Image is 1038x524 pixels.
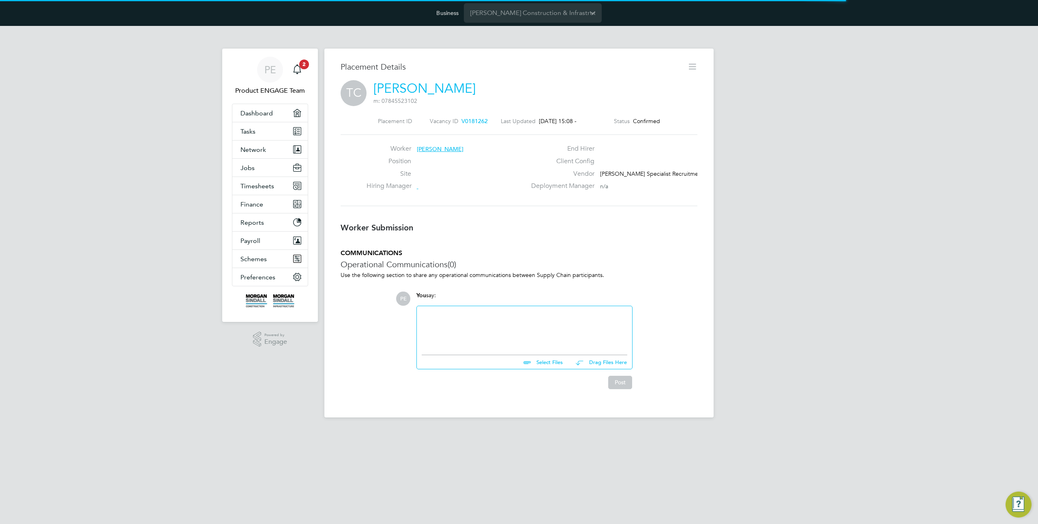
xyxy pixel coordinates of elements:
span: PE [396,292,410,306]
label: Deployment Manager [526,182,594,190]
button: Engage Resource Center [1006,492,1032,518]
label: Vendor [526,170,594,178]
a: [PERSON_NAME] [373,81,476,96]
span: Engage [264,339,287,345]
button: Jobs [232,159,308,177]
span: Finance [240,200,263,208]
button: Payroll [232,232,308,249]
span: Tasks [240,128,255,135]
span: Dashboard [240,109,273,117]
span: Reports [240,219,264,226]
button: Preferences [232,268,308,286]
span: 2 [299,60,309,69]
span: [PERSON_NAME] [417,145,463,153]
label: Status [614,117,630,125]
span: Schemes [240,255,267,263]
span: n/a [600,183,608,190]
a: Powered byEngage [253,332,287,347]
label: Business [436,9,459,17]
label: Position [367,157,411,166]
label: Worker [367,145,411,153]
a: PEProduct ENGAGE Team [232,57,308,96]
span: Product ENGAGE Team [232,86,308,96]
span: [DATE] 15:08 - [539,117,577,125]
span: Network [240,146,266,153]
h3: Placement Details [341,62,681,72]
span: PE [264,64,276,75]
button: Reports [232,213,308,231]
h3: Operational Communications [341,259,697,270]
a: Go to home page [232,294,308,307]
a: 2 [289,57,305,83]
p: Use the following section to share any operational communications between Supply Chain participants. [341,271,697,279]
span: Timesheets [240,182,274,190]
a: Dashboard [232,104,308,122]
h5: COMMUNICATIONS [341,249,697,258]
label: Client Config [526,157,594,166]
label: Site [367,170,411,178]
button: Timesheets [232,177,308,195]
button: Post [608,376,632,389]
span: You [416,292,426,299]
button: Drag Files Here [569,354,627,371]
span: TC [341,80,367,106]
a: Tasks [232,122,308,140]
img: morgansindall-logo-retina.png [246,294,294,307]
span: [PERSON_NAME] Specialist Recruitment Limited [600,170,724,177]
label: Last Updated [501,117,536,125]
span: Powered by [264,332,287,339]
span: Preferences [240,273,275,281]
label: Vacancy ID [430,117,458,125]
button: Schemes [232,250,308,268]
span: Jobs [240,164,255,172]
span: Confirmed [633,117,660,125]
nav: Main navigation [222,49,318,322]
b: Worker Submission [341,223,413,232]
span: m: 07845523102 [373,97,417,104]
label: Placement ID [378,117,412,125]
span: (0) [448,259,456,270]
span: V0181262 [461,117,488,125]
label: Hiring Manager [367,182,411,190]
span: Payroll [240,237,260,245]
div: say: [416,292,633,306]
label: End Hirer [526,145,594,153]
button: Finance [232,195,308,213]
button: Network [232,141,308,158]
